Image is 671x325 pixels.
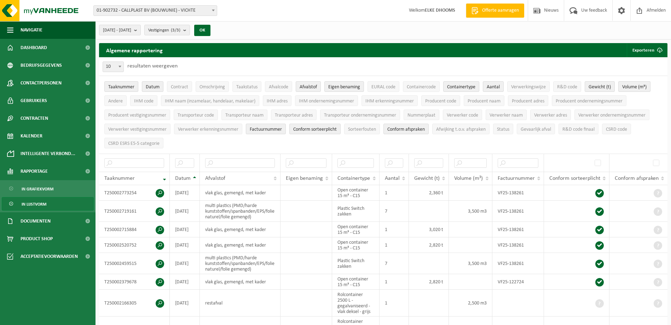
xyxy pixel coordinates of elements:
span: IHM code [134,99,154,104]
td: 7 [380,253,409,274]
button: CSRD ESRS E5-5 categorieCSRD ESRS E5-5 categorie: Activate to sort [104,138,163,148]
span: CSRD ESRS E5-5 categorie [108,141,160,146]
span: Gewicht (t) [414,176,440,181]
td: [DATE] [170,253,200,274]
span: IHM ondernemingsnummer [299,99,354,104]
td: 2,360 t [409,185,449,201]
button: AfvalstofAfvalstof: Activate to sort [296,81,321,92]
span: Verwerker code [447,113,478,118]
span: Producent naam [468,99,501,104]
span: Taaknummer [108,84,134,90]
span: Aantal [487,84,500,90]
button: Vestigingen(3/3) [144,25,190,35]
span: Andere [108,99,123,104]
span: Conform afspraken [615,176,659,181]
td: 3,500 m3 [449,201,492,222]
button: AfvalcodeAfvalcode: Activate to sort [265,81,292,92]
strong: ELKE DHOOMS [425,8,455,13]
button: Verwerker erkenningsnummerVerwerker erkenningsnummer: Activate to sort [174,124,242,134]
button: Transporteur adresTransporteur adres: Activate to sort [271,110,317,120]
span: Contactpersonen [21,74,62,92]
button: Verwerker naamVerwerker naam: Activate to sort [486,110,527,120]
td: multi plastics (PMD/harde kunststoffen/spanbanden/EPS/folie naturel/folie gemengd) [200,253,280,274]
label: resultaten weergeven [127,63,178,69]
span: 10 [103,61,124,72]
button: R&D code finaalR&amp;D code finaal: Activate to sort [559,124,598,134]
button: DatumDatum: Activate to sort [142,81,163,92]
span: 01-902732 - CALLPLAST BV (BOUWUNIE) - VICHTE [93,5,217,16]
span: Conform sorteerplicht [549,176,600,181]
span: Nummerplaat [407,113,435,118]
button: StatusStatus: Activate to sort [493,124,513,134]
td: T250002379678 [99,274,170,290]
td: VF25-138261 [492,185,544,201]
button: Eigen benamingEigen benaming: Activate to sort [324,81,364,92]
td: [DATE] [170,222,200,237]
button: Producent adresProducent adres: Activate to sort [508,95,548,106]
span: Factuurnummer [498,176,535,181]
span: Vestigingen [148,25,180,36]
span: Gewicht (t) [589,84,611,90]
button: SorteerfoutenSorteerfouten: Activate to sort [344,124,380,134]
span: Gevaarlijk afval [521,127,551,132]
button: AantalAantal: Activate to sort [483,81,504,92]
td: T250002520752 [99,237,170,253]
span: In lijstvorm [22,197,46,211]
td: [DATE] [170,185,200,201]
button: Producent naamProducent naam: Activate to sort [464,95,504,106]
span: Verwerker naam [490,113,523,118]
button: IHM erkenningsnummerIHM erkenningsnummer: Activate to sort [361,95,418,106]
button: Volume (m³)Volume (m³): Activate to sort [618,81,650,92]
td: 2,500 m3 [449,290,492,317]
span: Kalender [21,127,42,145]
button: ContainertypeContainertype: Activate to sort [443,81,479,92]
button: IHM codeIHM code: Activate to sort [130,95,157,106]
td: 1 [380,237,409,253]
td: vlak glas, gemengd, met kader [200,222,280,237]
span: Dashboard [21,39,47,57]
span: R&D code finaal [562,127,595,132]
h2: Algemene rapportering [99,43,170,57]
td: Open container 15 m³ - C15 [332,274,380,290]
span: Volume (m³) [454,176,483,181]
td: 1 [380,274,409,290]
td: Plastic Switch zakken [332,201,380,222]
span: 10 [103,62,123,72]
button: CSRD codeCSRD code: Activate to sort [602,124,631,134]
td: VF25-138261 [492,222,544,237]
button: Conform sorteerplicht : Activate to sort [289,124,341,134]
button: TaaknummerTaaknummer: Activate to remove sorting [104,81,138,92]
td: 1 [380,222,409,237]
span: Datum [146,84,160,90]
span: Contracten [21,110,48,127]
td: Plastic Switch zakken [332,253,380,274]
button: Conform afspraken : Activate to sort [383,124,429,134]
span: Transporteur adres [275,113,313,118]
td: 3,500 m3 [449,253,492,274]
button: EURAL codeEURAL code: Activate to sort [368,81,399,92]
span: Acceptatievoorwaarden [21,248,78,265]
button: IHM adresIHM adres: Activate to sort [263,95,291,106]
span: Verwerkingswijze [511,84,546,90]
button: [DATE] - [DATE] [99,25,141,35]
span: Verwerker vestigingsnummer [108,127,167,132]
td: 2,820 t [409,274,449,290]
button: IHM naam (inzamelaar, handelaar, makelaar)IHM naam (inzamelaar, handelaar, makelaar): Activate to... [161,95,259,106]
button: TaakstatusTaakstatus: Activate to sort [232,81,261,92]
span: Verwerker erkenningsnummer [178,127,238,132]
button: Verwerker ondernemingsnummerVerwerker ondernemingsnummer: Activate to sort [574,110,649,120]
span: Conform afspraken [387,127,425,132]
span: Producent adres [512,99,544,104]
td: T250002773254 [99,185,170,201]
button: FactuurnummerFactuurnummer: Activate to sort [246,124,286,134]
button: ContainercodeContainercode: Activate to sort [403,81,440,92]
td: multi plastics (PMD/harde kunststoffen/spanbanden/EPS/folie naturel/folie gemengd) [200,201,280,222]
a: In grafiekvorm [2,182,94,195]
td: Rolcontainer 2500 L - gegalvaniseerd - vlak deksel - grijs [332,290,380,317]
span: Sorteerfouten [348,127,376,132]
td: T250002166305 [99,290,170,317]
td: [DATE] [170,290,200,317]
span: Producent vestigingsnummer [108,113,166,118]
button: Exporteren [627,43,667,57]
span: Status [497,127,509,132]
